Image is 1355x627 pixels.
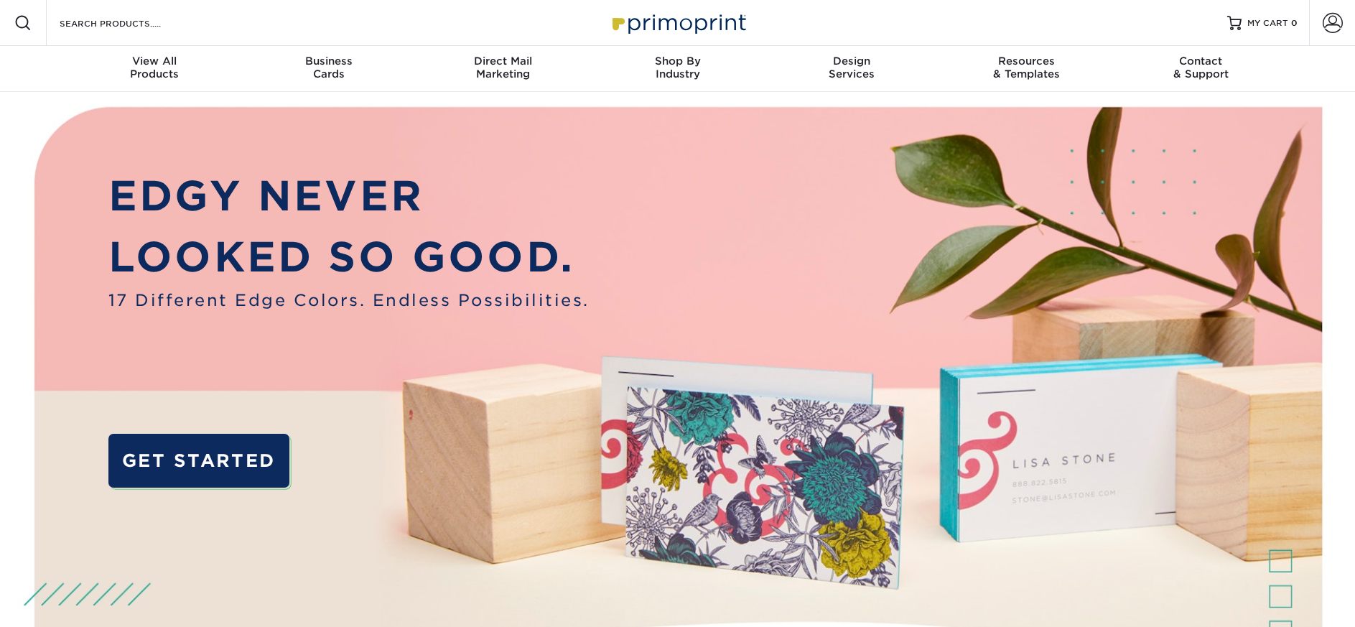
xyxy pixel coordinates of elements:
span: Business [241,55,416,68]
div: Industry [590,55,765,80]
span: 0 [1291,18,1298,28]
a: Resources& Templates [939,46,1114,92]
p: LOOKED SO GOOD. [108,227,590,288]
span: Contact [1114,55,1288,68]
div: Services [765,55,939,80]
a: Shop ByIndustry [590,46,765,92]
a: GET STARTED [108,434,289,488]
p: EDGY NEVER [108,166,590,227]
div: Marketing [416,55,590,80]
img: Primoprint [606,7,750,38]
a: BusinessCards [241,46,416,92]
div: & Templates [939,55,1114,80]
div: Cards [241,55,416,80]
a: Contact& Support [1114,46,1288,92]
a: View AllProducts [67,46,242,92]
input: SEARCH PRODUCTS..... [58,14,198,32]
a: DesignServices [765,46,939,92]
span: MY CART [1247,17,1288,29]
div: Products [67,55,242,80]
span: 17 Different Edge Colors. Endless Possibilities. [108,288,590,312]
span: View All [67,55,242,68]
span: Direct Mail [416,55,590,68]
span: Shop By [590,55,765,68]
div: & Support [1114,55,1288,80]
a: Direct MailMarketing [416,46,590,92]
span: Resources [939,55,1114,68]
span: Design [765,55,939,68]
